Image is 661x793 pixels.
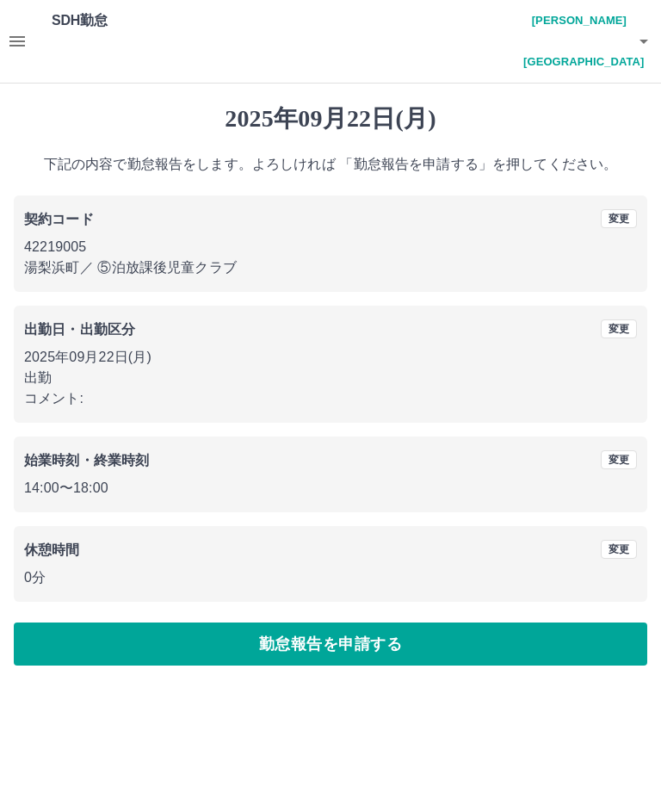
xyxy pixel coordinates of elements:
[24,478,637,499] p: 14:00 〜 18:00
[601,209,637,228] button: 変更
[24,567,637,588] p: 0分
[601,450,637,469] button: 変更
[24,212,94,226] b: 契約コード
[24,347,637,368] p: 2025年09月22日(月)
[24,322,135,337] b: 出勤日・出勤区分
[24,388,637,409] p: コメント:
[14,154,647,175] p: 下記の内容で勤怠報告をします。よろしければ 「勤怠報告を申請する」を押してください。
[24,368,637,388] p: 出勤
[24,542,80,557] b: 休憩時間
[601,540,637,559] button: 変更
[24,453,149,468] b: 始業時刻・終業時刻
[14,623,647,666] button: 勤怠報告を申請する
[24,237,637,257] p: 42219005
[601,319,637,338] button: 変更
[24,257,637,278] p: 湯梨浜町 ／ ⑤泊放課後児童クラブ
[14,104,647,133] h1: 2025年09月22日(月)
